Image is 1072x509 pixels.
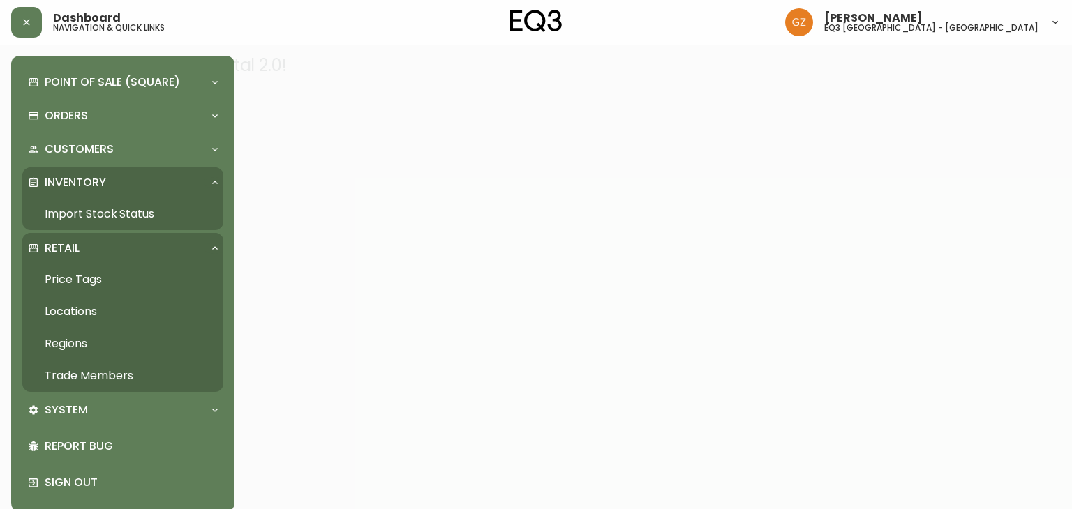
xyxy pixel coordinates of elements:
[45,175,106,190] p: Inventory
[45,241,80,256] p: Retail
[22,328,223,360] a: Regions
[22,134,223,165] div: Customers
[22,360,223,392] a: Trade Members
[22,264,223,296] a: Price Tags
[22,100,223,131] div: Orders
[22,167,223,198] div: Inventory
[510,10,562,32] img: logo
[53,24,165,32] h5: navigation & quick links
[22,233,223,264] div: Retail
[45,108,88,123] p: Orders
[22,428,223,464] div: Report Bug
[45,439,218,454] p: Report Bug
[22,395,223,425] div: System
[45,75,180,90] p: Point of Sale (Square)
[824,13,923,24] span: [PERSON_NAME]
[53,13,121,24] span: Dashboard
[22,198,223,230] a: Import Stock Status
[22,67,223,98] div: Point of Sale (Square)
[45,402,88,418] p: System
[22,296,223,328] a: Locations
[45,142,114,157] p: Customers
[22,464,223,501] div: Sign Out
[785,8,813,36] img: 78875dbee59462ec7ba26e296000f7de
[45,475,218,490] p: Sign Out
[824,24,1038,32] h5: eq3 [GEOGRAPHIC_DATA] - [GEOGRAPHIC_DATA]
